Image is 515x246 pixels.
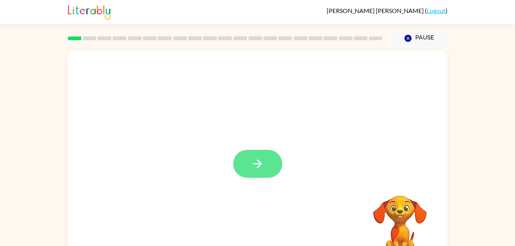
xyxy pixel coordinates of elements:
[427,7,446,14] a: Logout
[68,3,110,20] img: Literably
[392,30,448,47] button: Pause
[327,7,425,14] span: [PERSON_NAME] [PERSON_NAME]
[327,7,448,14] div: ( )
